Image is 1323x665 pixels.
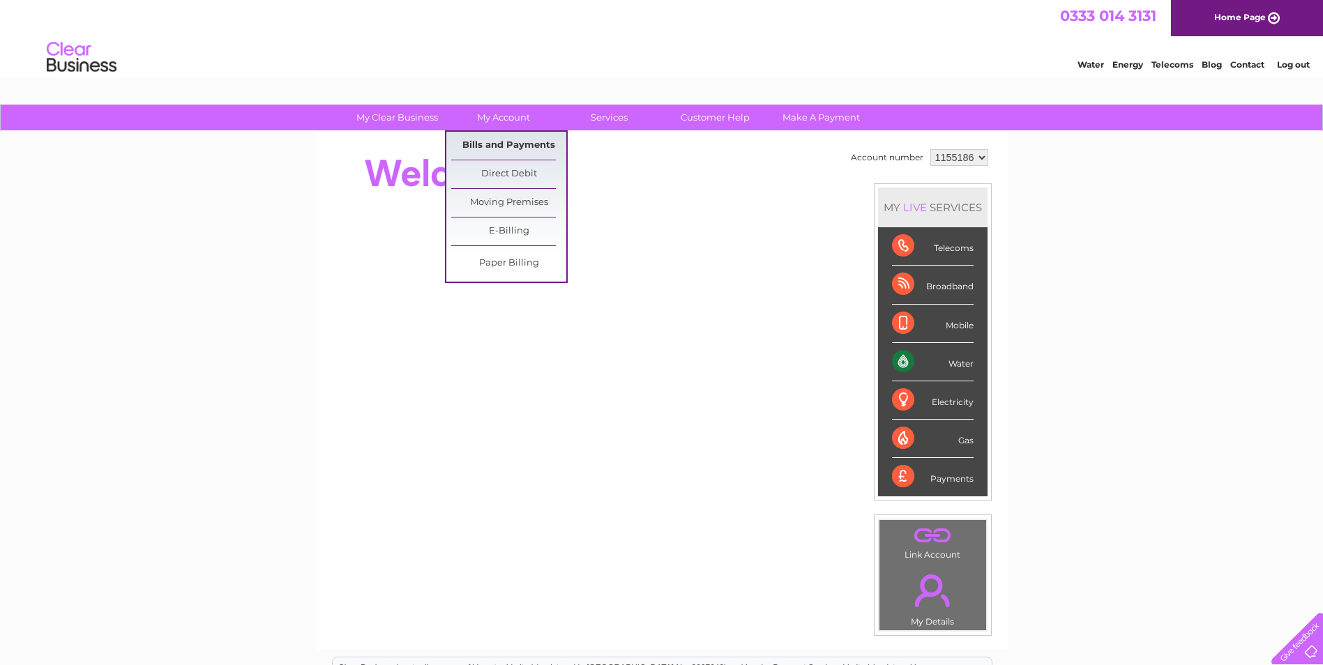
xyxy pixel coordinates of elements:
[46,36,117,79] img: logo.png
[892,227,974,266] div: Telecoms
[892,420,974,458] div: Gas
[451,160,566,188] a: Direct Debit
[892,266,974,304] div: Broadband
[1277,59,1310,70] a: Log out
[883,566,983,615] a: .
[892,458,974,496] div: Payments
[879,519,987,563] td: Link Account
[1151,59,1193,70] a: Telecoms
[333,8,992,68] div: Clear Business is a trading name of Verastar Limited (registered in [GEOGRAPHIC_DATA] No. 3667643...
[451,132,566,160] a: Bills and Payments
[878,188,988,227] div: MY SERVICES
[552,105,667,130] a: Services
[340,105,455,130] a: My Clear Business
[892,381,974,420] div: Electricity
[879,563,987,631] td: My Details
[892,343,974,381] div: Water
[446,105,561,130] a: My Account
[658,105,773,130] a: Customer Help
[1202,59,1222,70] a: Blog
[1230,59,1264,70] a: Contact
[1112,59,1143,70] a: Energy
[847,146,927,169] td: Account number
[883,523,983,548] a: .
[1078,59,1104,70] a: Water
[764,105,879,130] a: Make A Payment
[451,189,566,217] a: Moving Premises
[900,201,930,214] div: LIVE
[451,250,566,277] a: Paper Billing
[451,217,566,245] a: E-Billing
[1060,7,1156,24] a: 0333 014 3131
[892,305,974,343] div: Mobile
